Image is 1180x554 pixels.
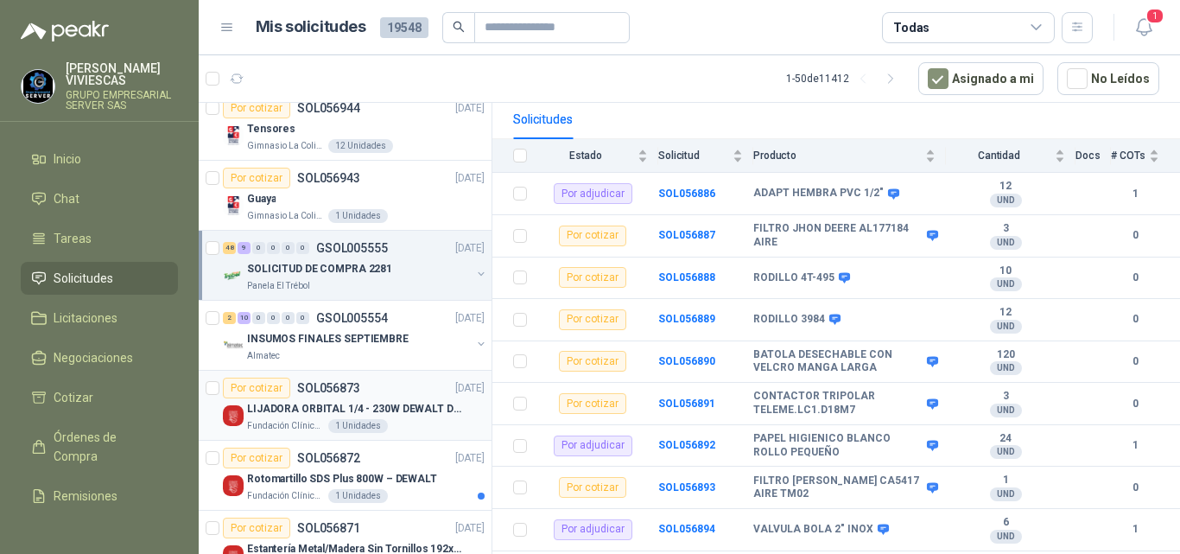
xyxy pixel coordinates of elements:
[559,351,626,372] div: Por cotizar
[554,436,632,456] div: Por adjudicar
[238,242,251,254] div: 9
[247,349,280,363] p: Almatec
[247,489,325,503] p: Fundación Clínica Shaio
[658,188,715,200] a: SOL056886
[1111,480,1159,496] b: 0
[1145,8,1164,24] span: 1
[223,308,488,363] a: 2 10 0 0 0 0 GSOL005554[DATE] Company LogoINSUMOS FINALES SEPTIEMBREAlmatec
[658,439,715,451] a: SOL056892
[946,222,1065,236] b: 3
[946,390,1065,404] b: 3
[455,380,485,397] p: [DATE]
[247,401,462,417] p: LIJADORA ORBITAL 1/4 - 230W DEWALT DWE6411-B3
[296,242,309,254] div: 0
[1111,353,1159,370] b: 0
[297,522,360,534] p: SOL056871
[559,477,626,498] div: Por cotizar
[1111,150,1145,162] span: # COTs
[753,150,922,162] span: Producto
[455,450,485,467] p: [DATE]
[1111,227,1159,244] b: 0
[54,388,93,407] span: Cotizar
[455,100,485,117] p: [DATE]
[247,191,276,207] p: Guaya
[297,172,360,184] p: SOL056943
[282,242,295,254] div: 0
[946,306,1065,320] b: 12
[453,21,465,33] span: search
[21,21,109,41] img: Logo peakr
[21,143,178,175] a: Inicio
[328,139,393,153] div: 12 Unidades
[658,523,715,535] a: SOL056894
[786,65,904,92] div: 1 - 50 de 11412
[54,348,133,367] span: Negociaciones
[54,269,113,288] span: Solicitudes
[247,261,392,277] p: SOLICITUD DE COMPRA 2281
[753,523,873,537] b: VALVULA BOLA 2" INOX
[296,312,309,324] div: 0
[316,242,388,254] p: GSOL005555
[199,91,492,161] a: Por cotizarSOL056944[DATE] Company LogoTensoresGimnasio La Colina12 Unidades
[1111,437,1159,454] b: 1
[223,238,488,293] a: 48 9 0 0 0 0 GSOL005555[DATE] Company LogoSOLICITUD DE COMPRA 2281Panela El Trébol
[297,102,360,114] p: SOL056944
[54,229,92,248] span: Tareas
[238,312,251,324] div: 10
[54,150,81,169] span: Inicio
[455,240,485,257] p: [DATE]
[990,487,1022,501] div: UND
[54,428,162,466] span: Órdenes de Compra
[223,265,244,286] img: Company Logo
[21,182,178,215] a: Chat
[252,312,265,324] div: 0
[753,432,923,459] b: PAPEL HIGIENICO BLANCO ROLLO PEQUEÑO
[223,242,236,254] div: 48
[658,229,715,241] a: SOL056887
[559,393,626,414] div: Por cotizar
[247,419,325,433] p: Fundación Clínica Shaio
[1111,139,1180,173] th: # COTs
[21,421,178,473] a: Órdenes de Compra
[658,313,715,325] b: SOL056889
[753,390,923,417] b: CONTACTOR TRIPOLAR TELEME.LC1.D18M7
[537,150,634,162] span: Estado
[66,62,178,86] p: [PERSON_NAME] VIVIESCAS
[316,312,388,324] p: GSOL005554
[21,262,178,295] a: Solicitudes
[380,17,428,38] span: 19548
[247,471,437,487] p: Rotomartillo SDS Plus 800W – DEWALT
[658,481,715,494] b: SOL056893
[990,277,1022,291] div: UND
[455,310,485,327] p: [DATE]
[753,139,946,173] th: Producto
[247,139,325,153] p: Gimnasio La Colina
[282,312,295,324] div: 0
[297,382,360,394] p: SOL056873
[658,398,715,410] a: SOL056891
[990,445,1022,459] div: UND
[21,480,178,513] a: Remisiones
[753,474,923,501] b: FILTRO [PERSON_NAME] CA5417 AIRE TM02
[554,183,632,204] div: Por adjudicar
[1128,12,1159,43] button: 1
[247,209,325,223] p: Gimnasio La Colina
[256,15,366,40] h1: Mis solicitudes
[990,404,1022,417] div: UND
[328,209,388,223] div: 1 Unidades
[247,279,310,293] p: Panela El Trébol
[54,309,117,328] span: Licitaciones
[946,474,1065,487] b: 1
[223,448,290,468] div: Por cotizar
[223,405,244,426] img: Company Logo
[1075,139,1111,173] th: Docs
[893,18,929,37] div: Todas
[1111,311,1159,328] b: 0
[1111,396,1159,412] b: 0
[267,312,280,324] div: 0
[559,267,626,288] div: Por cotizar
[946,264,1065,278] b: 10
[199,161,492,231] a: Por cotizarSOL056943[DATE] Company LogoGuayaGimnasio La Colina1 Unidades
[990,361,1022,375] div: UND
